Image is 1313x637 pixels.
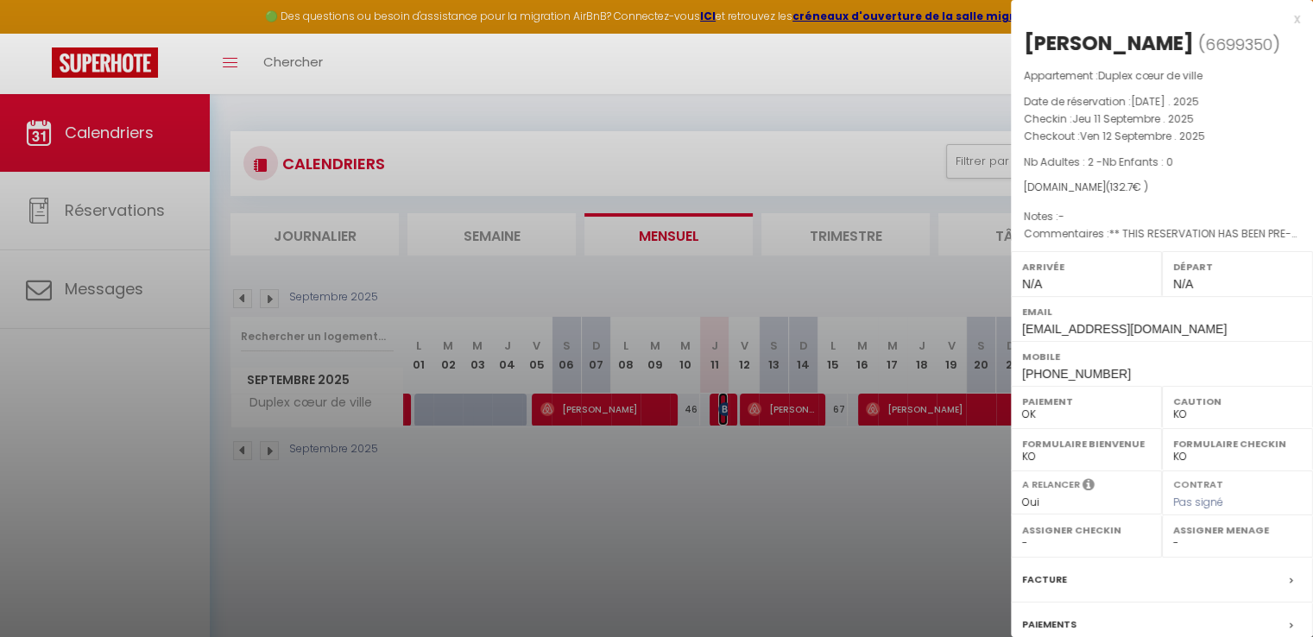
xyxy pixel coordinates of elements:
span: N/A [1022,277,1042,291]
span: Nb Enfants : 0 [1102,155,1173,169]
label: Caution [1173,393,1302,410]
p: Notes : [1024,208,1300,225]
p: Commentaires : [1024,225,1300,243]
p: Appartement : [1024,67,1300,85]
div: x [1011,9,1300,29]
label: Formulaire Checkin [1173,435,1302,452]
iframe: Chat [1240,559,1300,624]
span: [PHONE_NUMBER] [1022,367,1131,381]
label: A relancer [1022,477,1080,492]
label: Arrivée [1022,258,1151,275]
div: [DOMAIN_NAME] [1024,180,1300,196]
label: Assigner Checkin [1022,521,1151,539]
span: Nb Adultes : 2 - [1024,155,1173,169]
label: Email [1022,303,1302,320]
div: [PERSON_NAME] [1024,29,1194,57]
span: [DATE] . 2025 [1131,94,1199,109]
label: Paiements [1022,615,1076,634]
span: N/A [1173,277,1193,291]
label: Départ [1173,258,1302,275]
span: 132.7 [1110,180,1133,194]
span: 6699350 [1205,34,1272,55]
span: ( € ) [1106,180,1148,194]
label: Assigner Menage [1173,521,1302,539]
span: Duplex cœur de ville [1098,68,1203,83]
span: Pas signé [1173,495,1223,509]
label: Formulaire Bienvenue [1022,435,1151,452]
span: [EMAIL_ADDRESS][DOMAIN_NAME] [1022,322,1227,336]
label: Facture [1022,571,1067,589]
label: Paiement [1022,393,1151,410]
p: Checkin : [1024,110,1300,128]
span: - [1058,209,1064,224]
label: Mobile [1022,348,1302,365]
p: Date de réservation : [1024,93,1300,110]
span: Ven 12 Septembre . 2025 [1080,129,1205,143]
label: Contrat [1173,477,1223,489]
p: Checkout : [1024,128,1300,145]
span: Jeu 11 Septembre . 2025 [1072,111,1194,126]
i: Sélectionner OUI si vous souhaiter envoyer les séquences de messages post-checkout [1083,477,1095,496]
span: ( ) [1198,32,1280,56]
button: Ouvrir le widget de chat LiveChat [14,7,66,59]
